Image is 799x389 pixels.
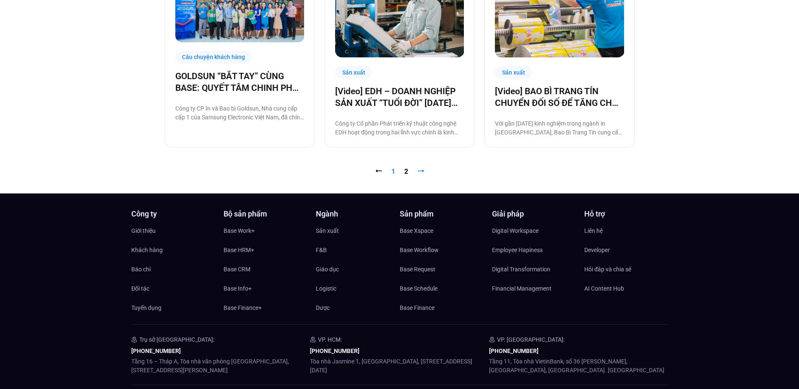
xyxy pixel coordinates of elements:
[316,282,400,295] a: Logistic
[316,210,400,218] h4: Ngành
[495,119,624,137] p: Với gần [DATE] kinh nghiệm trong ngành in [GEOGRAPHIC_DATA], Bao Bì Trang Tín cung cấp tất cả các...
[175,51,252,64] div: Câu chuyện khách hàng
[131,244,215,256] a: Khách hàng
[584,224,668,237] a: Liên hệ
[400,263,435,276] span: Base Request
[492,263,576,276] a: Digital Transformation
[131,244,163,256] span: Khách hàng
[400,210,484,218] h4: Sản phẩm
[224,263,307,276] a: Base CRM
[584,244,668,256] a: Developer
[489,348,539,354] a: [PHONE_NUMBER]
[131,282,215,295] a: Đối tác
[165,167,635,177] nav: Pagination
[316,301,400,314] a: Dược
[224,301,307,314] a: Base Finance+
[224,301,262,314] span: Base Finance+
[584,244,610,256] span: Developer
[310,348,359,354] a: [PHONE_NUMBER]
[318,336,342,343] span: VP. HCM:
[492,224,539,237] span: Digital Workspace
[316,282,336,295] span: Logistic
[492,282,576,295] a: Financial Management
[335,66,372,79] div: Sản xuất
[400,244,439,256] span: Base Workflow
[316,301,330,314] span: Dược
[391,167,395,175] span: 1
[584,210,668,218] h4: Hỗ trợ
[131,224,215,237] a: Giới thiệu
[224,224,255,237] span: Base Work+
[492,244,576,256] a: Employee Hapiness
[584,224,603,237] span: Liên hệ
[400,282,484,295] a: Base Schedule
[400,282,437,295] span: Base Schedule
[417,167,424,175] a: ⭢
[335,119,464,137] p: Công ty Cổ phần Phát triển kỹ thuật công nghệ EDH hoạt động trong hai lĩnh vực chính là kinh doan...
[224,282,307,295] a: Base Info+
[316,224,400,237] a: Sản xuất
[404,167,408,175] a: 2
[175,104,304,122] p: Công ty CP In và Bao bì Goldsun, Nhà cung cấp cấp 1 của Samsung Electronic Việt Nam, đã chính thứ...
[495,85,624,109] a: [Video] BAO BÌ TRANG TÍN CHUYỂN ĐỐI SỐ ĐỂ TĂNG CHẤT LƯỢNG, GIẢM CHI PHÍ
[400,301,435,314] span: Base Finance
[316,263,400,276] a: Giáo dục
[400,263,484,276] a: Base Request
[584,282,624,295] span: AI Content Hub
[131,282,149,295] span: Đối tác
[131,224,156,237] span: Giới thiệu
[335,85,464,109] a: [Video] EDH – DOANH NGHIỆP SẢN XUẤT “TUỔI ĐỜI” [DATE] VÀ CÂU CHUYỆN CHUYỂN ĐỔI SỐ CÙNG [DOMAIN_NAME]
[584,263,631,276] span: Hỏi đáp và chia sẻ
[224,244,307,256] a: Base HRM+
[400,244,484,256] a: Base Workflow
[224,210,307,218] h4: Bộ sản phẩm
[131,357,310,375] p: Tầng 16 – Tháp A, Tòa nhà văn phòng [GEOGRAPHIC_DATA], [STREET_ADDRESS][PERSON_NAME]
[131,301,161,314] span: Tuyển dụng
[131,263,215,276] a: Báo chí
[316,244,327,256] span: F&B
[131,301,215,314] a: Tuyển dụng
[224,244,254,256] span: Base HRM+
[584,282,668,295] a: AI Content Hub
[375,167,382,175] span: ⭠
[400,224,484,237] a: Base Xspace
[400,301,484,314] a: Base Finance
[489,357,668,375] p: Tầng 11, Tòa nhà VietinBank, số 36 [PERSON_NAME], [GEOGRAPHIC_DATA], [GEOGRAPHIC_DATA]. [GEOGRAPH...
[492,263,550,276] span: Digital Transformation
[131,348,181,354] a: [PHONE_NUMBER]
[131,263,151,276] span: Báo chí
[139,336,214,343] span: Trụ sở [GEOGRAPHIC_DATA]:
[131,210,215,218] h4: Công ty
[224,282,252,295] span: Base Info+
[316,244,400,256] a: F&B
[224,263,250,276] span: Base CRM
[584,263,668,276] a: Hỏi đáp và chia sẻ
[492,210,576,218] h4: Giải pháp
[224,224,307,237] a: Base Work+
[492,282,552,295] span: Financial Management
[400,224,433,237] span: Base Xspace
[492,224,576,237] a: Digital Workspace
[316,263,339,276] span: Giáo dục
[497,336,565,343] span: VP. [GEOGRAPHIC_DATA]:
[310,357,489,375] p: Tòa nhà Jasmine 1, [GEOGRAPHIC_DATA], [STREET_ADDRESS][DATE]
[175,70,304,94] a: GOLDSUN “BẮT TAY” CÙNG BASE: QUYẾT TÂM CHINH PHỤC CHẶNG ĐƯỜNG CHUYỂN ĐỔI SỐ TOÀN DIỆN
[492,244,543,256] span: Employee Hapiness
[495,66,532,79] div: Sản xuất
[316,224,339,237] span: Sản xuất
